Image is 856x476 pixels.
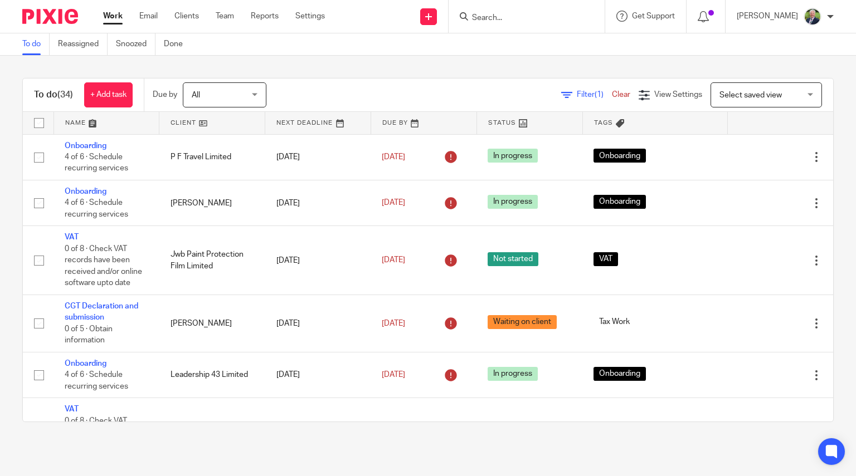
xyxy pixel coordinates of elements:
a: + Add task [84,82,133,107]
td: [DATE] [265,226,371,295]
a: Clear [612,91,630,99]
span: Select saved view [719,91,782,99]
a: Email [139,11,158,22]
span: [DATE] [382,371,405,379]
a: Onboarding [65,188,106,195]
span: 4 of 6 · Schedule recurring services [65,153,128,173]
a: VAT [65,405,79,413]
span: [DATE] [382,320,405,327]
td: Jwb Paint Protection Film Limited [159,398,265,467]
img: LEETAYLOR-HIGHRES-1.jpg [804,8,821,26]
span: (1) [595,91,604,99]
span: 0 of 8 · Check VAT records have been received and/or online software upto date [65,417,142,459]
span: Get Support [632,12,675,20]
a: Settings [295,11,325,22]
span: Onboarding [594,367,646,381]
span: All [192,91,200,99]
span: View Settings [654,91,702,99]
a: Onboarding [65,142,106,150]
span: Tags [594,120,613,126]
span: 0 of 8 · Check VAT records have been received and/or online software upto date [65,245,142,287]
span: [DATE] [382,153,405,161]
span: Waiting on client [488,315,557,329]
p: Due by [153,89,177,100]
a: Onboarding [65,360,106,367]
span: Filter [577,91,612,99]
td: [DATE] [265,180,371,225]
span: [DATE] [382,257,405,264]
td: P F Travel Limited [159,134,265,180]
a: To do [22,33,50,55]
td: Leadership 43 Limited [159,352,265,398]
a: Clients [174,11,199,22]
a: Reassigned [58,33,108,55]
p: [PERSON_NAME] [737,11,798,22]
a: Snoozed [116,33,155,55]
td: [PERSON_NAME] [159,295,265,352]
span: In progress [488,367,538,381]
span: In progress [488,149,538,163]
a: Done [164,33,191,55]
a: VAT [65,233,79,241]
span: In progress [488,195,538,209]
span: Onboarding [594,149,646,163]
a: Reports [251,11,279,22]
span: Onboarding [594,195,646,209]
span: VAT [594,252,618,266]
td: [PERSON_NAME] [159,180,265,225]
td: [DATE] [265,352,371,398]
span: [DATE] [382,199,405,207]
span: 0 of 5 · Obtain information [65,325,113,345]
img: Pixie [22,9,78,24]
span: Tax Work [594,315,635,329]
a: Work [103,11,123,22]
td: [DATE] [265,295,371,352]
td: [DATE] [265,134,371,180]
span: 4 of 6 · Schedule recurring services [65,371,128,390]
span: (34) [57,90,73,99]
a: CGT Declaration and submission [65,302,138,321]
h1: To do [34,89,73,101]
td: Jwb Paint Protection Film Limited [159,226,265,295]
a: Team [216,11,234,22]
span: 4 of 6 · Schedule recurring services [65,199,128,219]
td: [DATE] [265,398,371,467]
span: Not started [488,252,538,266]
input: Search [471,13,571,23]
